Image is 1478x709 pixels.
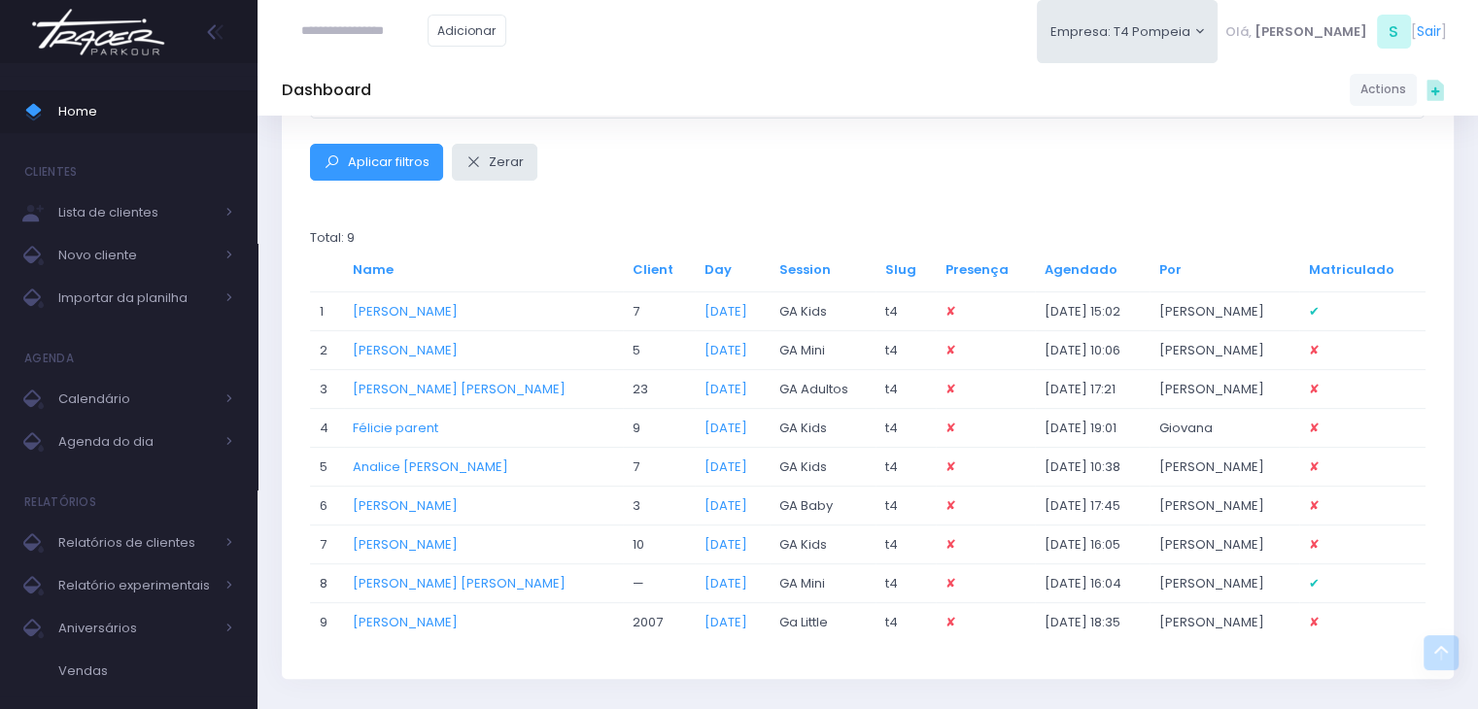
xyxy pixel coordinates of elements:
a: [DATE] [705,613,747,631]
td: [PERSON_NAME] [1150,448,1299,487]
td: t4 [876,409,936,448]
a: [PERSON_NAME] [353,535,458,554]
a: [DATE] [705,302,747,321]
span: Calendário [58,387,214,412]
a: [DATE] [705,496,747,515]
span: Vendas [58,658,233,684]
td: GA Mini [770,564,876,603]
td: Giovana [1150,409,1299,448]
span: ✘ [945,574,956,592]
td: GA Kids [770,292,876,331]
td: [PERSON_NAME] [1150,292,1299,331]
span: ✘ [1309,535,1320,554]
span: ✘ [1309,341,1320,359]
h5: Dashboard [282,81,371,100]
a: Félicie parent [353,419,438,437]
td: t4 [876,525,936,564]
td: [DATE] 10:06 [1035,331,1151,370]
td: [PERSON_NAME] [1150,331,1299,370]
td: 6 [310,487,343,525]
span: ✘ [945,613,956,631]
a: [PERSON_NAME] [353,613,458,631]
span: ✔ [1309,302,1320,321]
span: S [1377,15,1411,49]
td: 5 [623,331,695,370]
td: [DATE] 17:45 [1035,487,1151,525]
td: 2 [310,331,343,370]
td: [DATE] 16:05 [1035,525,1151,564]
td: 23 [623,370,695,409]
td: GA Kids [770,448,876,487]
a: [DATE] [705,457,747,476]
td: [DATE] 17:21 [1035,370,1151,409]
span: ✘ [1309,419,1320,437]
td: [DATE] 15:02 [1035,292,1151,331]
td: GA Kids [770,409,876,448]
span: ✘ [945,380,956,398]
a: Slug [885,260,916,279]
a: Presença [945,260,1009,279]
td: GA Baby [770,487,876,525]
a: Por [1159,260,1182,279]
td: t4 [876,564,936,603]
td: 2007 [623,603,695,642]
td: t4 [876,331,936,370]
a: [PERSON_NAME] [353,302,458,321]
a: [PERSON_NAME] [353,496,458,515]
a: Actions [1350,74,1417,106]
td: GA Adultos [770,370,876,409]
span: ✘ [945,341,956,359]
a: [DATE] [705,380,747,398]
td: [PERSON_NAME] [1150,370,1299,409]
a: [DATE] [705,535,747,554]
td: Ga Little [770,603,876,642]
td: t4 [876,292,936,331]
td: — [623,564,695,603]
td: 3 [623,487,695,525]
span: Relatório experimentais [58,573,214,598]
a: [PERSON_NAME] [PERSON_NAME] [353,574,566,592]
span: Aplicar filtros [348,152,430,171]
span: ✘ [945,535,956,554]
td: [DATE] 18:35 [1035,603,1151,642]
span: ✘ [945,419,956,437]
h4: Relatórios [24,483,96,522]
div: [ ] [1218,10,1454,53]
td: [PERSON_NAME] [1150,525,1299,564]
a: [PERSON_NAME] [353,341,458,359]
span: ✔ [1309,574,1320,592]
span: Olá, [1225,22,1252,42]
a: Matriculado [1309,260,1394,279]
td: GA Kids [770,525,876,564]
td: [DATE] 19:01 [1035,409,1151,448]
a: Day [705,260,732,279]
a: Name [353,260,394,279]
td: 5 [310,448,343,487]
span: ✘ [945,457,956,476]
td: t4 [876,603,936,642]
td: t4 [876,448,936,487]
span: Lista de clientes [58,200,214,225]
span: ✘ [1309,457,1320,476]
a: [DATE] [705,341,747,359]
span: ✘ [945,496,956,515]
a: Agendado [1044,260,1117,279]
h4: Agenda [24,339,74,378]
td: 9 [310,603,343,642]
span: Novo cliente [58,243,214,268]
span: Agenda do dia [58,429,214,455]
span: [PERSON_NAME] [1255,22,1367,42]
h4: Clientes [24,152,77,191]
td: t4 [876,487,936,525]
span: ✘ [945,302,956,321]
span: ✘ [1309,496,1320,515]
a: [PERSON_NAME] [PERSON_NAME] [353,380,566,398]
a: [DATE] [705,419,747,437]
a: Adicionar [428,15,507,47]
a: Analice [PERSON_NAME] [353,457,508,476]
span: Aniversários [58,616,214,641]
span: Zerar [489,152,524,171]
td: 4 [310,409,343,448]
span: Relatórios de clientes [58,530,214,556]
td: [PERSON_NAME] [1150,487,1299,525]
